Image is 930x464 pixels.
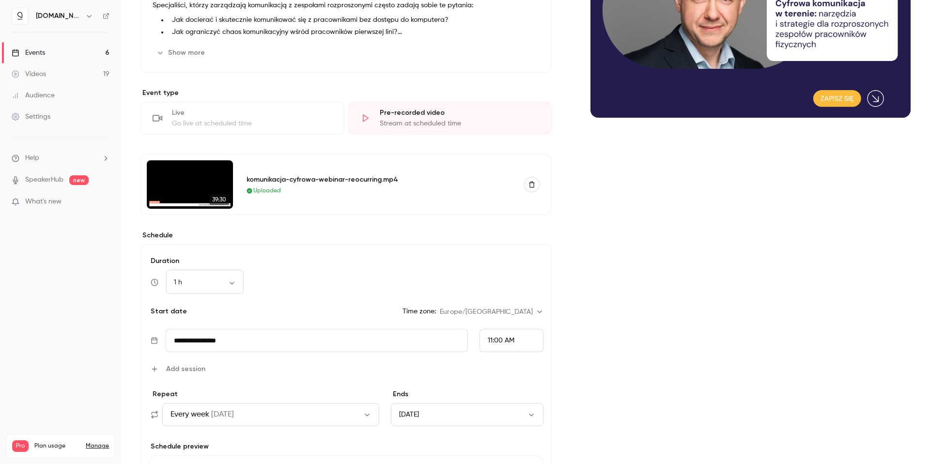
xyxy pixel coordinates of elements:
p: Time zone: [403,307,436,316]
a: SpeakerHub [25,175,63,185]
p: Repeat [151,389,379,399]
div: Audience [12,91,55,100]
div: Events [12,48,45,58]
div: Go live at scheduled time [172,119,332,128]
img: quico.io [12,8,28,24]
span: Pro [12,440,29,452]
div: 1 h [166,278,244,287]
p: Schedule [140,231,552,240]
label: Schedule preview [149,442,543,451]
li: Jak ograniczyć chaos komunikacyjny wśród pracowników pierwszej lini? [168,27,540,37]
div: LiveGo live at scheduled time [140,102,344,135]
button: Every week[DATE] [162,403,379,426]
span: new [69,175,89,185]
span: [DATE] [211,409,234,420]
span: Add session [166,364,205,374]
div: komunikacja-cyfrowa-webinar-reocurring.mp4 [247,174,513,185]
span: 39:30 [209,194,229,205]
div: Settings [12,112,50,122]
p: Event type [140,88,552,98]
div: Europe/[GEOGRAPHIC_DATA] [440,307,543,317]
div: Pre-recorded video [380,108,540,118]
li: Jak docierać i skutecznie komunikować się z pracownikami bez dostępu do komputera? [168,15,540,25]
a: Manage [86,442,109,450]
iframe: Noticeable Trigger [98,198,109,206]
span: Help [25,153,39,163]
div: Live [172,108,332,118]
div: Pre-recorded videoStream at scheduled time [348,102,552,135]
span: Uploaded [253,186,281,195]
span: What's new [25,197,62,207]
p: Ends [391,389,543,399]
div: Videos [12,69,46,79]
span: Every week [170,409,209,420]
span: 11:00 AM [488,337,514,344]
li: help-dropdown-opener [12,153,109,163]
h6: [DOMAIN_NAME] [36,11,81,21]
button: [DATE] [391,403,543,426]
p: Start date [149,307,187,316]
span: Plan usage [34,442,80,450]
button: Add session [151,364,205,374]
div: Stream at scheduled time [380,119,540,128]
label: Duration [149,256,543,266]
div: From [480,329,543,352]
button: Show more [153,45,211,61]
